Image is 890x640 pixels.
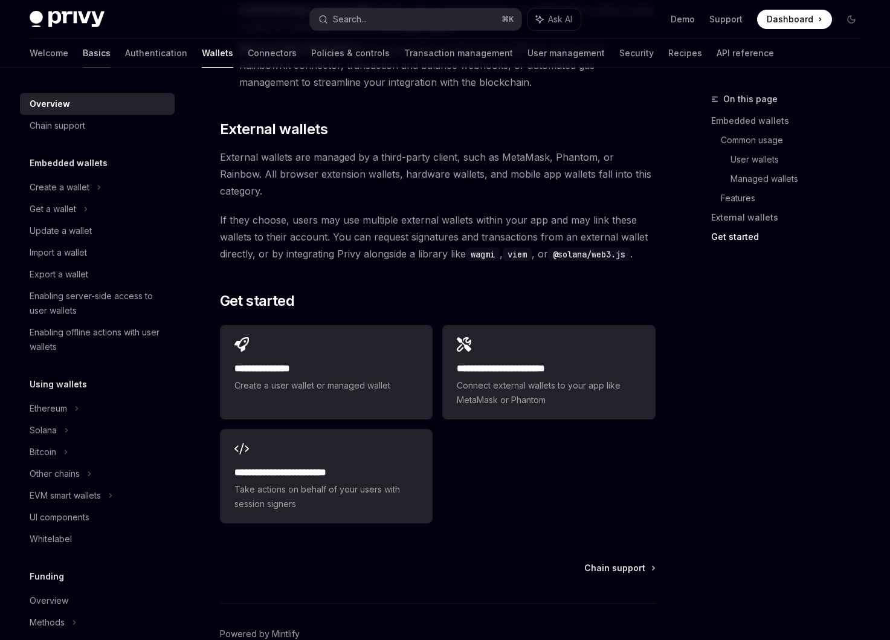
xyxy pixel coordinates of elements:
[20,506,175,528] a: UI components
[723,92,778,106] span: On this page
[83,39,111,68] a: Basics
[457,378,640,407] span: Connect external wallets to your app like MetaMask or Phantom
[234,378,418,393] span: Create a user wallet or managed wallet
[125,39,187,68] a: Authentication
[671,13,695,25] a: Demo
[584,562,645,574] span: Chain support
[30,39,68,68] a: Welcome
[311,39,390,68] a: Policies & controls
[404,39,513,68] a: Transaction management
[333,12,367,27] div: Search...
[30,156,108,170] h5: Embedded wallets
[220,149,656,199] span: External wallets are managed by a third-party client, such as MetaMask, Phantom, or Rainbow. All ...
[20,590,175,612] a: Overview
[584,562,654,574] a: Chain support
[619,39,654,68] a: Security
[548,248,630,261] code: @solana/web3.js
[721,189,871,208] a: Features
[711,227,871,247] a: Get started
[220,120,327,139] span: External wallets
[20,115,175,137] a: Chain support
[30,202,76,216] div: Get a wallet
[30,569,64,584] h5: Funding
[30,401,67,416] div: Ethereum
[711,208,871,227] a: External wallets
[30,593,68,608] div: Overview
[721,131,871,150] a: Common usage
[30,180,89,195] div: Create a wallet
[20,322,175,358] a: Enabling offline actions with user wallets
[503,248,532,261] code: viem
[20,285,175,322] a: Enabling server-side access to user wallets
[30,615,65,630] div: Methods
[30,118,85,133] div: Chain support
[20,528,175,550] a: Whitelabel
[20,242,175,263] a: Import a wallet
[30,377,87,392] h5: Using wallets
[30,267,88,282] div: Export a wallet
[220,628,300,640] a: Powered by Mintlify
[709,13,743,25] a: Support
[20,93,175,115] a: Overview
[30,97,70,111] div: Overview
[220,212,656,262] span: If they choose, users may use multiple external wallets within your app and may link these wallet...
[717,39,774,68] a: API reference
[466,248,500,261] code: wagmi
[30,488,101,503] div: EVM smart wallets
[20,220,175,242] a: Update a wallet
[202,39,233,68] a: Wallets
[757,10,832,29] a: Dashboard
[30,445,56,459] div: Bitcoin
[30,532,72,546] div: Whitelabel
[30,11,105,28] img: dark logo
[30,224,92,238] div: Update a wallet
[310,8,521,30] button: Search...⌘K
[234,482,418,511] span: Take actions on behalf of your users with session signers
[20,263,175,285] a: Export a wallet
[248,39,297,68] a: Connectors
[30,423,57,438] div: Solana
[30,467,80,481] div: Other chains
[548,13,572,25] span: Ask AI
[220,291,294,311] span: Get started
[30,245,87,260] div: Import a wallet
[730,169,871,189] a: Managed wallets
[711,111,871,131] a: Embedded wallets
[30,510,89,525] div: UI components
[668,39,702,68] a: Recipes
[501,15,514,24] span: ⌘ K
[527,8,581,30] button: Ask AI
[767,13,813,25] span: Dashboard
[30,289,167,318] div: Enabling server-side access to user wallets
[527,39,605,68] a: User management
[30,325,167,354] div: Enabling offline actions with user wallets
[842,10,861,29] button: Toggle dark mode
[730,150,871,169] a: User wallets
